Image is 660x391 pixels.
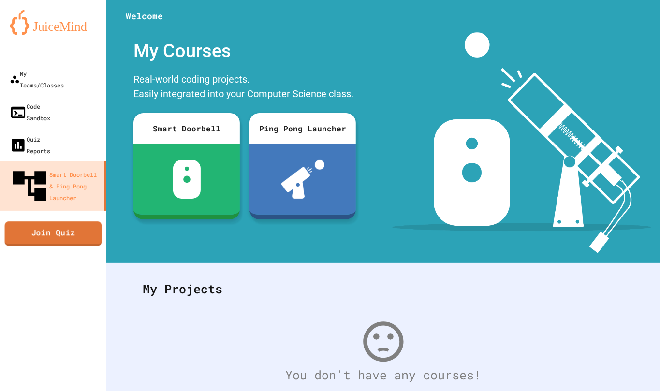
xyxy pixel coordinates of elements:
div: Smart Doorbell [133,113,240,144]
div: Ping Pong Launcher [249,113,356,144]
img: ppl-with-ball.png [281,160,324,199]
a: Join Quiz [5,221,102,246]
div: Quiz Reports [10,133,50,157]
div: Smart Doorbell & Ping Pong Launcher [10,166,101,206]
img: sdb-white.svg [173,160,201,199]
div: Real-world coding projects. Easily integrated into your Computer Science class. [129,70,361,106]
div: My Teams/Classes [10,68,64,91]
img: banner-image-my-projects.png [392,32,651,253]
div: My Courses [129,32,361,70]
div: You don't have any courses! [133,366,633,384]
img: logo-orange.svg [10,10,97,35]
div: Code Sandbox [10,101,50,124]
div: My Projects [133,270,633,308]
